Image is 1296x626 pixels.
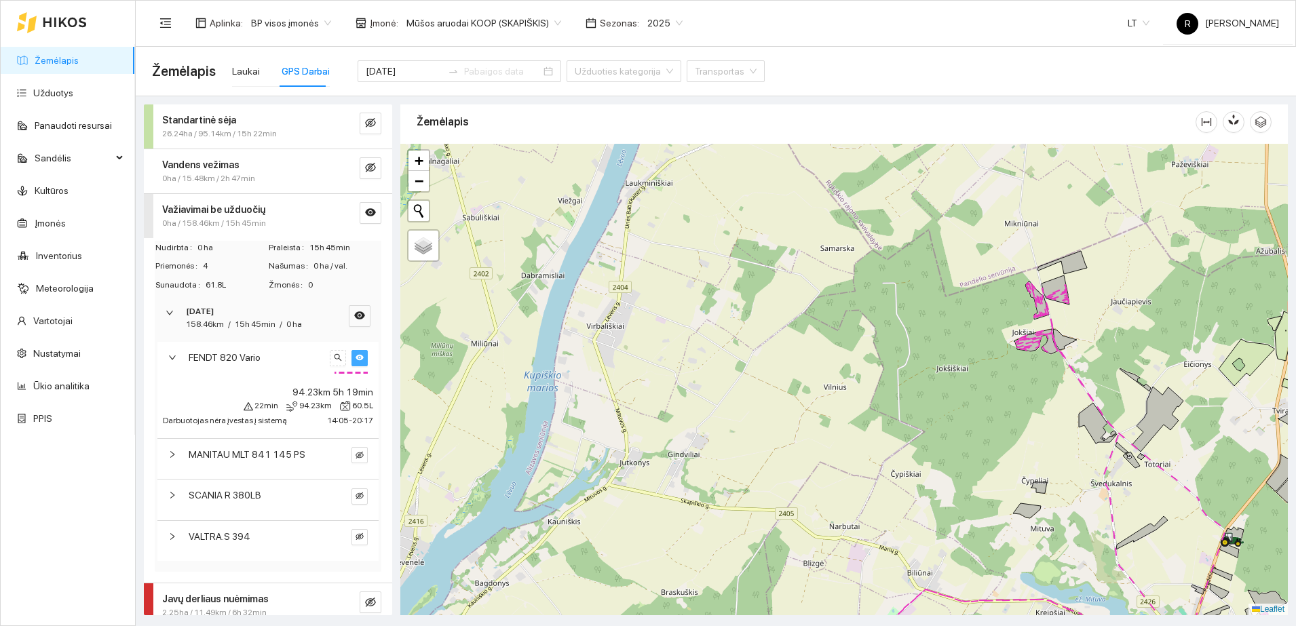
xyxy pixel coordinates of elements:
strong: Važiavimai be užduočių [162,204,265,215]
a: Ūkio analitika [33,380,90,391]
span: FENDT 820 Vario [189,350,261,365]
button: column-width [1196,111,1217,133]
span: right [168,491,176,499]
span: 0 ha [286,319,302,329]
span: LT [1128,13,1149,33]
span: 94.23km 5h 19min [292,385,373,399]
strong: [DATE] [186,307,214,316]
span: 60.5L [352,399,373,412]
button: eye [351,350,368,366]
span: Sezonas : [600,16,639,31]
span: calendar [586,18,596,28]
button: search [330,350,346,366]
span: SCANIA R 380LB [189,488,261,503]
span: column-width [1196,117,1217,128]
div: Žemėlapis [417,102,1196,141]
span: Sandėlis [35,144,112,172]
span: 61.8L [206,279,267,292]
span: R [1185,13,1191,35]
span: 4 [203,260,267,273]
span: 94.23km [299,399,332,412]
a: Zoom in [408,151,429,171]
span: 0 [308,279,381,292]
button: Initiate a new search [408,201,429,221]
span: right [166,309,174,317]
a: Leaflet [1252,604,1284,614]
span: 158.46km [186,319,224,329]
a: Layers [408,231,438,260]
span: eye-invisible [365,162,376,175]
span: 22min [254,399,278,412]
div: Važiavimai be užduočių0ha / 158.46km / 15h 45mineye [144,194,392,238]
div: GPS Darbai [282,64,330,79]
span: / [280,319,282,329]
a: Meteorologija [36,283,94,294]
input: Pabaigos data [464,64,541,79]
span: warning [244,402,253,411]
span: MANITAU MLT 841 145 PS [189,447,305,462]
span: Priemonės [155,260,203,273]
span: + [415,152,423,169]
a: Žemėlapis [35,55,79,66]
span: eye-invisible [356,492,364,501]
span: − [415,172,423,189]
span: eye-invisible [356,451,364,461]
span: right [168,450,176,458]
span: eye-invisible [365,597,376,610]
div: Standartinė sėja26.24ha / 95.14km / 15h 22mineye-invisible [144,104,392,149]
span: shop [356,18,366,28]
span: VALTRA.S 394 [189,529,250,544]
button: eye-invisible [360,157,381,179]
span: swap-right [448,66,459,77]
span: BP visos įmonės [251,13,331,33]
a: Panaudoti resursai [35,120,112,131]
button: eye-invisible [351,447,368,463]
div: SCANIA R 380LBeye-invisible [157,480,379,520]
span: eye [356,353,364,363]
strong: Javų derliaus nuėmimas [162,593,269,604]
span: 0ha / 15.48km / 2h 47min [162,172,255,185]
span: 0 ha / val. [313,260,381,273]
span: layout [195,18,206,28]
a: Įmonės [35,218,66,229]
span: 2.25ha / 11.49km / 6h 32min [162,606,267,619]
div: MANITAU MLT 841 145 PSeye-invisible [157,439,379,479]
span: 15h 45min [309,241,381,254]
button: eye-invisible [351,529,368,545]
button: menu-fold [152,9,179,37]
span: 2025 [647,13,683,33]
div: VALTRA.S 394eye-invisible [157,521,379,561]
a: Inventorius [36,250,82,261]
div: [DATE]158.46km/15h 45min/0 haeye [155,297,381,339]
div: FENDT 820 Variosearcheye [157,342,379,382]
div: Vandens vežimas0ha / 15.48km / 2h 47mineye-invisible [144,149,392,193]
span: Našumas [269,260,313,273]
span: 15h 45min [235,319,275,329]
span: Praleista [269,241,309,254]
a: Užduotys [33,87,73,98]
strong: Standartinė sėja [162,115,236,125]
button: eye [360,202,381,224]
span: eye [354,310,365,323]
div: Laukai [232,64,260,79]
span: right [168,353,176,361]
span: Sunaudota [155,279,206,292]
span: Nudirbta [155,241,197,254]
span: Darbuotojas nėra įvestas į sistemą [163,416,287,425]
a: PPIS [33,413,52,424]
span: menu-fold [159,17,172,29]
span: search [334,353,342,363]
span: Įmonė : [370,16,398,31]
a: Vartotojai [33,315,73,326]
span: [PERSON_NAME] [1177,18,1279,28]
span: 26.24ha / 95.14km / 15h 22min [162,128,277,140]
a: Kultūros [35,185,69,196]
button: eye-invisible [351,488,368,505]
span: eye-invisible [365,117,376,130]
span: 0 ha [197,241,267,254]
a: Nustatymai [33,348,81,359]
span: Žemėlapis [152,60,216,82]
span: 0ha / 158.46km / 15h 45min [162,217,266,230]
span: eye [365,207,376,220]
button: eye-invisible [360,591,381,613]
